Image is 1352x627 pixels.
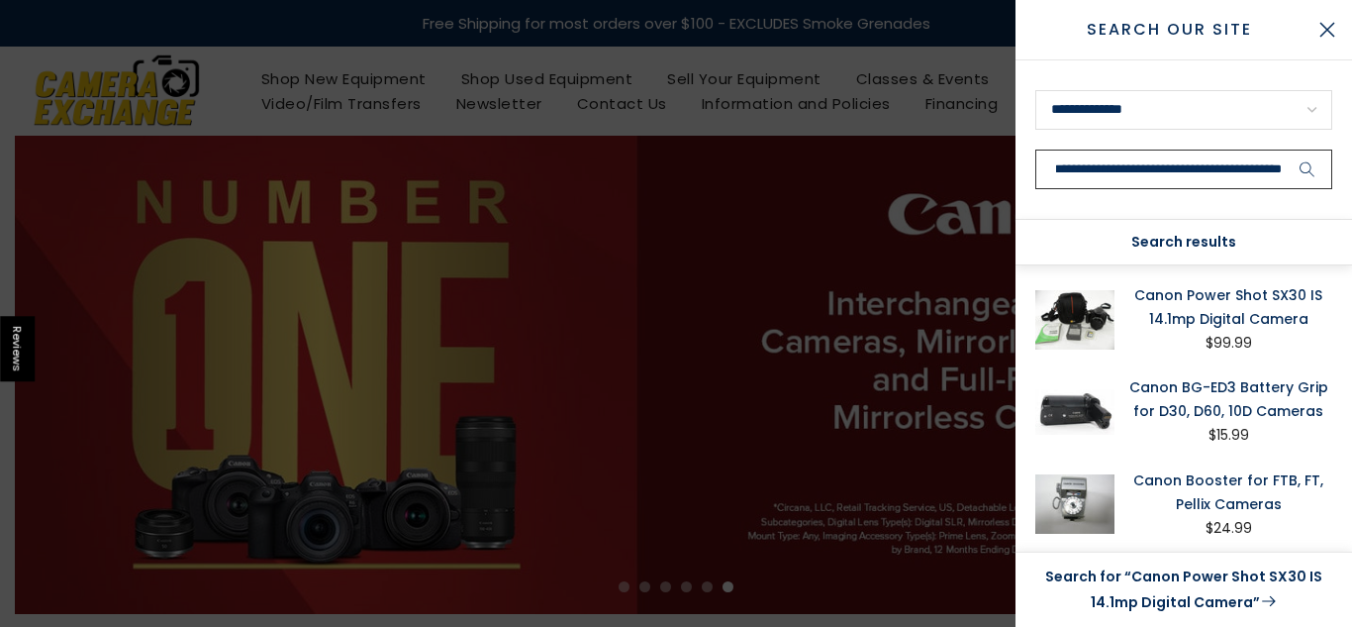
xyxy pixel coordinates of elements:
[1035,283,1114,356] img: Canon Power Shot SX30 IS 14.1mp Digital Camera Digital Cameras - Digital Point and Shoot Cameras ...
[1035,469,1114,541] img: Canon Booster for FTB, FT, Pellix Cameras Other Items Canon 050150235
[1124,469,1332,516] a: Canon Booster for FTB, FT, Pellix Cameras
[1303,5,1352,54] button: Close Search
[1206,516,1252,541] div: $24.99
[1035,18,1303,42] span: Search Our Site
[1208,423,1249,448] div: $15.99
[1015,220,1352,265] div: Search results
[1124,375,1332,423] a: Canon BG-ED3 Battery Grip for D30, D60, 10D Cameras
[1206,331,1252,356] div: $99.99
[1035,375,1114,448] img: Canon BG-ED3 Battery Grip for D30, D60, 10D Cameras Grips, Brackets and Winders Canon 251804
[1035,565,1332,615] a: Search for “Canon Power Shot SX30 IS 14.1mp Digital Camera”
[1124,283,1332,331] a: Canon Power Shot SX30 IS 14.1mp Digital Camera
